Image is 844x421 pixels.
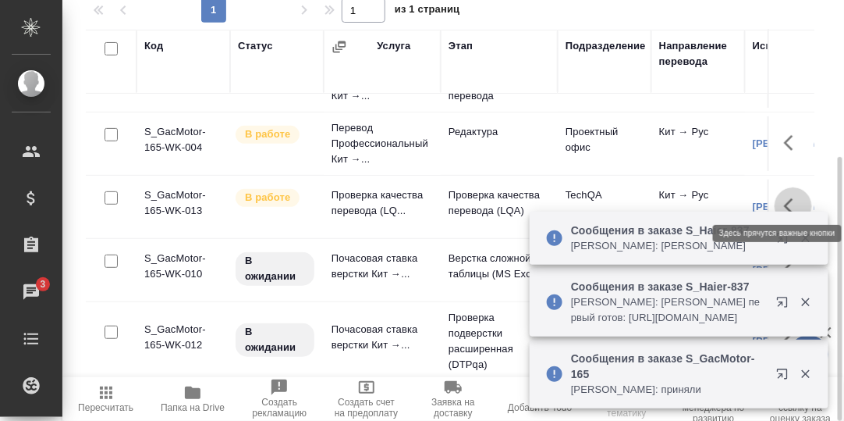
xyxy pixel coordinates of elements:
[449,251,550,282] p: Верстка сложной таблицы (MS Excel)
[137,243,230,298] td: S_GacMotor-165-WK-010
[324,314,441,369] td: Почасовая ставка верстки Кит →...
[324,243,441,298] td: Почасовая ставка верстки Кит →...
[558,116,651,171] td: Проектный офис
[234,124,316,145] div: Исполнитель выполняет работу
[767,359,804,396] button: Открыть в новой вкладке
[449,187,550,219] p: Проверка качества перевода (LQA)
[324,112,441,175] td: Перевод Профессиональный Кит →...
[789,367,821,381] button: Закрыть
[419,397,487,419] span: Заявка на доставку
[449,38,473,54] div: Этап
[767,223,804,260] button: Открыть в новой вкладке
[566,38,646,54] div: Подразделение
[410,377,496,421] button: Заявка на доставку
[332,39,347,55] button: Сгруппировать
[144,38,163,54] div: Код
[775,124,812,162] button: Здесь прячутся важные кнопки
[236,377,323,421] button: Создать рекламацию
[789,295,821,309] button: Закрыть
[137,116,230,171] td: S_GacMotor-165-WK-004
[571,238,766,254] p: [PERSON_NAME]: [PERSON_NAME]
[449,310,550,373] p: Проверка подверстки расширенная (DTPqa)
[137,314,230,369] td: S_GacMotor-165-WK-012
[497,377,583,421] button: Добавить Todo
[4,273,59,312] a: 3
[753,137,839,149] a: [PERSON_NAME]
[449,124,550,140] p: Редактура
[659,38,737,70] div: Направление перевода
[323,377,410,421] button: Создать счет на предоплату
[245,127,290,142] p: В работе
[571,351,766,382] p: Сообщения в заказе S_GacMotor-165
[377,38,410,54] div: Услуга
[238,38,273,54] div: Статус
[245,253,305,284] p: В ожидании
[246,397,314,419] span: Создать рекламацию
[78,402,133,413] span: Пересчитать
[245,190,290,205] p: В работе
[324,180,441,234] td: Проверка качества перевода (LQ...
[571,382,766,398] p: [PERSON_NAME]: приняли
[62,377,149,421] button: Пересчитать
[245,324,305,355] p: В ожидании
[234,251,316,287] div: Исполнитель назначен, приступать к работе пока рано
[137,180,230,234] td: S_GacMotor-165-WK-013
[753,38,821,54] div: Исполнитель
[767,287,804,324] button: Открыть в новой вкладке
[571,294,766,326] p: [PERSON_NAME]: [PERSON_NAME] первый готов: [URL][DOMAIN_NAME]
[161,402,225,413] span: Папка на Drive
[651,116,745,171] td: Кит → Рус
[789,231,821,245] button: Закрыть
[149,377,236,421] button: Папка на Drive
[651,180,745,234] td: Кит → Рус
[234,322,316,359] div: Исполнитель назначен, приступать к работе пока рано
[30,277,55,292] span: 3
[234,187,316,209] div: Исполнитель выполняет работу
[571,223,766,238] p: Сообщения в заказе S_Haier-837
[508,402,572,413] span: Добавить Todo
[753,201,839,212] a: [PERSON_NAME]
[558,180,651,234] td: TechQA
[571,279,766,294] p: Сообщения в заказе S_Haier-837
[332,397,400,419] span: Создать счет на предоплату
